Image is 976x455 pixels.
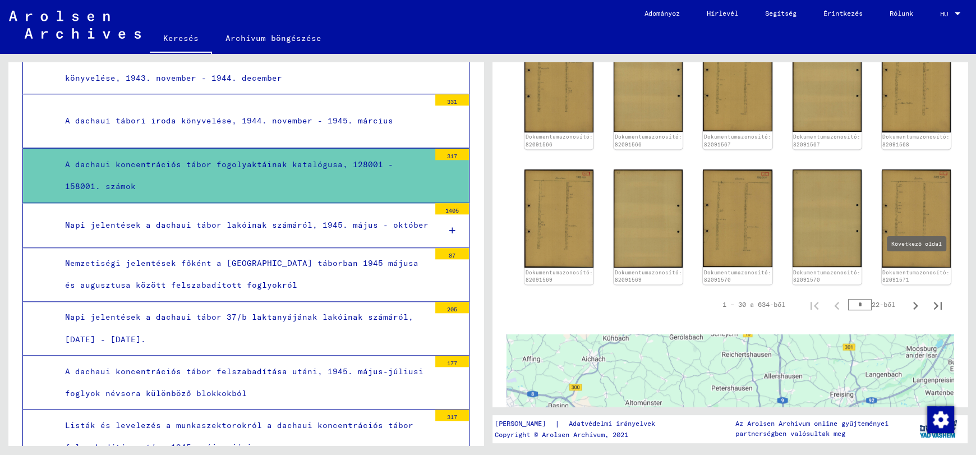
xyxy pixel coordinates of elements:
[447,306,457,313] font: 205
[940,10,948,18] font: HU
[614,34,683,132] img: 002.jpg
[872,301,895,309] font: 22-ből
[882,34,951,132] img: 001.jpg
[445,207,459,214] font: 1405
[917,415,959,443] img: yv_logo.png
[495,419,546,428] font: [PERSON_NAME]
[225,33,321,43] font: Archívum böngészése
[904,293,927,316] button: Következő oldal
[447,360,457,367] font: 177
[614,169,683,268] img: 002.jpg
[704,134,771,148] a: Dokumentumazonosító: 82091567
[65,220,429,230] font: Napi jelentések a dachaui tábor lakóinak számáról, 1945. május - október
[526,134,593,148] a: Dokumentumazonosító: 82091566
[793,269,860,283] a: Dokumentumazonosító: 82091570
[882,269,950,283] a: Dokumentumazonosító: 82091571
[703,34,772,132] img: 001.jpg
[447,413,457,421] font: 317
[707,9,738,17] font: Hírlevél
[704,269,771,283] a: Dokumentumazonosító: 82091570
[927,293,949,316] button: Utolsó oldal
[212,25,335,52] a: Archívum böngészése
[823,9,863,17] font: Érintkezés
[793,169,862,267] img: 002.jpg
[447,98,457,105] font: 331
[826,293,848,316] button: Előző oldal
[927,406,954,433] img: Hozzájárulás módosítása
[615,269,682,283] a: Dokumentumazonosító: 82091569
[449,252,455,259] font: 87
[882,169,951,268] img: 001.jpg
[555,419,560,429] font: |
[615,134,682,148] a: Dokumentumazonosító: 82091566
[9,11,141,39] img: Arolsen_neg.svg
[65,258,418,290] font: Nemzetiségi jelentések főként a [GEOGRAPHIC_DATA] táborban 1945 májusa és augusztusa között felsz...
[703,169,772,267] img: 001.jpg
[793,134,860,148] a: Dokumentumazonosító: 82091567
[890,9,913,17] font: Rólunk
[495,430,628,439] font: Copyright © Arolsen Archívum, 2021
[735,429,845,438] font: partnerségben valósultak meg
[524,169,593,268] img: 001.jpg
[927,406,954,433] div: Hozzájárulás módosítása
[495,418,555,430] a: [PERSON_NAME]
[65,116,393,126] font: A dachaui tábori iroda könyvelése, 1944. november - 1945. március
[65,50,373,82] font: A dachaui koncentrációs tábor írótermének (Lagerschreibstube) könyvelése, 1943. november - 1944. ...
[447,153,457,160] font: 317
[722,300,785,309] font: 1 – 30 a 634-ből
[560,418,669,430] a: Adatvédelmi irányelvek
[793,34,862,132] img: 002.jpg
[882,134,950,148] a: Dokumentumazonosító: 82091568
[65,312,413,344] font: Napi jelentések a dachaui tábor 37/b laktanyájának lakóinak számáról, [DATE] - [DATE].
[65,420,413,452] font: Listák és levelezés a munkaszektorokról a dachaui koncentrációs tábor felszabadítása után, 1945. ...
[569,419,655,428] font: Adatvédelmi irányelvek
[765,9,797,17] font: Segítség
[150,25,212,54] a: Keresés
[644,9,680,17] font: Adományoz
[803,293,826,316] button: Első oldal
[735,419,888,428] font: Az Arolsen Archívum online gyűjteményei
[524,34,593,132] img: 001.jpg
[526,269,593,283] a: Dokumentumazonosító: 82091569
[65,159,393,191] font: A dachaui koncentrációs tábor fogolyaktáinak katalógusa, 128001 - 158001. számok
[163,33,199,43] font: Keresés
[65,366,423,398] font: A dachaui koncentrációs tábor felszabadítása utáni, 1945. május-júliusi foglyok névsora különböző...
